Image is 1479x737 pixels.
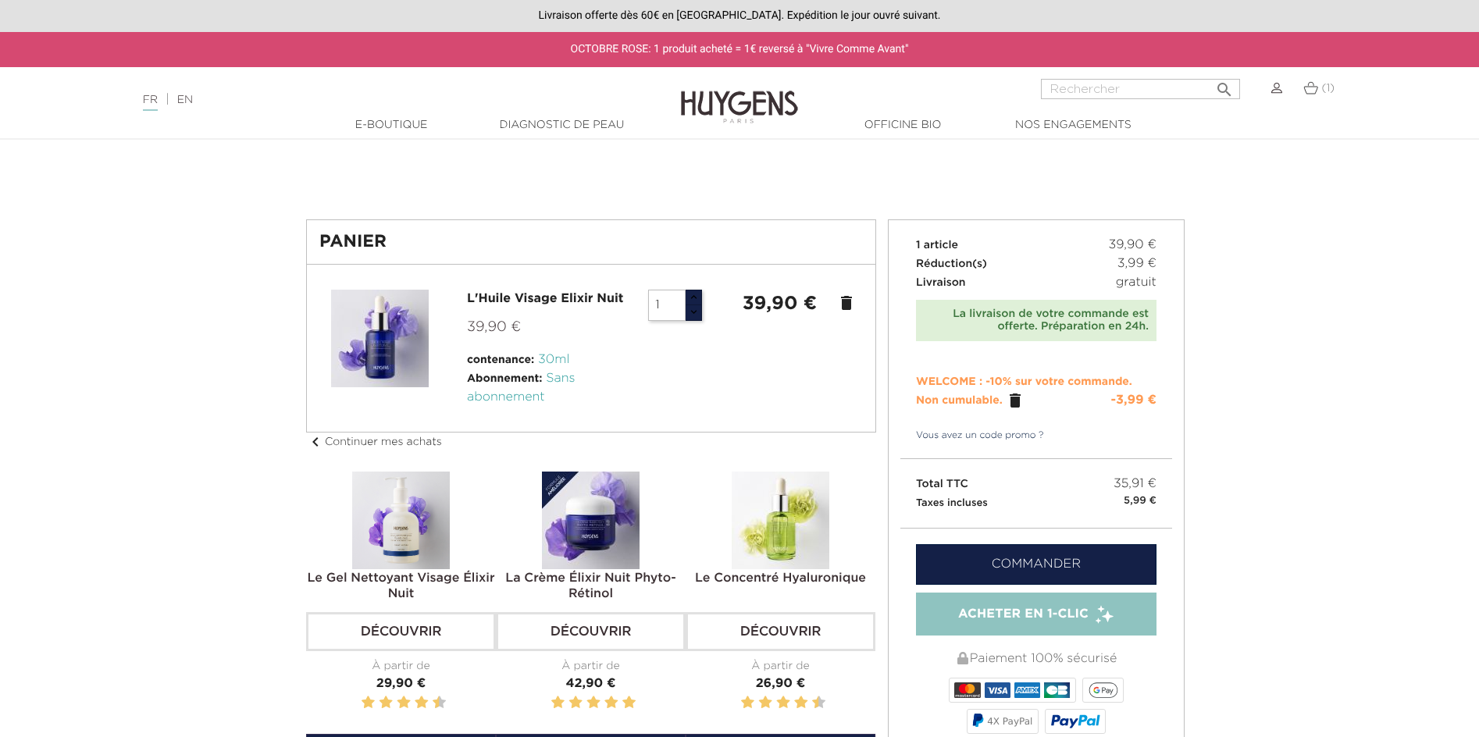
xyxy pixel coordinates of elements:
span: 42,90 € [565,678,615,690]
span: Total TTC [916,479,968,490]
label: 10 [436,693,444,713]
label: 6 [590,693,597,713]
small: 5,99 € [1124,493,1156,509]
label: 1 [548,693,551,713]
img: AMEX [1014,682,1040,698]
span: 3,99 € [1117,255,1156,273]
label: 6 [779,693,787,713]
label: 4 [572,693,579,713]
label: 8 [797,693,805,713]
div: | [135,91,604,109]
button:  [1210,74,1238,95]
a: FR [143,94,158,111]
span: 26,90 € [756,678,806,690]
a: delete [837,294,856,312]
label: 7 [791,693,793,713]
span: 39,90 € [1109,236,1156,255]
div: À partir de [496,658,686,675]
a: Diagnostic de peau [483,117,640,134]
span: Sans abonnement [467,372,575,404]
label: 4 [761,693,769,713]
span: 39,90 € [467,320,521,334]
a:  [1006,391,1025,410]
a: Le Concentré Hyaluronique [695,572,866,585]
img: google_pay [1089,682,1118,698]
a: Découvrir [496,612,686,651]
label: 2 [744,693,752,713]
h1: Panier [319,233,863,251]
a: Nos engagements [995,117,1151,134]
img: Huygens [681,66,798,126]
span: 29,90 € [376,678,426,690]
label: 10 [815,693,823,713]
iframe: PayPal Message 1 [306,146,1173,190]
label: 5 [394,693,397,713]
label: 7 [412,693,414,713]
a: Le Gel Nettoyant Visage Élixir Nuit [308,572,495,600]
label: 9 [429,693,432,713]
a: Découvrir [686,612,875,651]
label: 10 [625,693,633,713]
label: 5 [584,693,586,713]
label: 3 [376,693,379,713]
label: 6 [400,693,408,713]
a: (1) [1303,82,1335,94]
img: Paiement 100% sécurisé [957,652,968,664]
strong: 39,90 € [743,294,817,313]
label: 9 [619,693,622,713]
a: Officine Bio [825,117,981,134]
span: contenance: [467,354,534,365]
div: Paiement 100% sécurisé [916,643,1156,675]
label: 8 [608,693,615,713]
img: VISA [985,682,1010,698]
img: Le Gel nettoyant visage élixir nuit [352,472,450,569]
a: L'Huile Visage Elixir Nuit [467,293,623,305]
div: À partir de [686,658,875,675]
img: La Crème Élixir Nuit Phyto-Rétinol [542,472,640,569]
div: À partir de [306,658,496,675]
a: E-Boutique [313,117,469,134]
div: -3,99 € [1111,391,1156,410]
img: Le Concentré Hyaluronique [732,472,829,569]
label: 2 [554,693,562,713]
label: 1 [358,693,361,713]
label: 8 [418,693,426,713]
img: CB_NATIONALE [1044,682,1070,698]
span: gratuit [1116,273,1156,292]
input: Rechercher [1041,79,1240,99]
img: L\'Huile Visage Elixir Nuit [331,290,429,387]
span: Réduction(s) [916,258,987,269]
i:  [1215,76,1234,94]
a: La Crème Élixir Nuit Phyto-Rétinol [505,572,675,600]
a: chevron_leftContinuer mes achats [306,436,442,447]
span: Livraison [916,277,966,288]
i: chevron_left [306,433,325,451]
span: (1) [1321,83,1335,94]
a: EN [177,94,193,105]
span: 1 article [916,240,958,251]
a: Découvrir [306,612,496,651]
span: WELCOME : -10% sur votre commande. Non cumulable. [916,376,1132,406]
label: 3 [566,693,568,713]
label: 9 [809,693,811,713]
label: 1 [738,693,740,713]
a: Vous avez un code promo ? [900,429,1044,443]
a: Commander [916,544,1156,585]
span: Abonnement: [467,373,542,384]
label: 3 [756,693,758,713]
label: 7 [601,693,604,713]
label: 5 [774,693,776,713]
label: 2 [365,693,372,713]
label: 4 [382,693,390,713]
span: 35,91 € [1114,475,1156,493]
small: Taxes incluses [916,498,988,508]
div: La livraison de votre commande est offerte. Préparation en 24h. [924,308,1149,334]
img: MASTERCARD [954,682,980,698]
span: 4X PayPal [987,716,1032,727]
span: 30ml [538,354,569,366]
